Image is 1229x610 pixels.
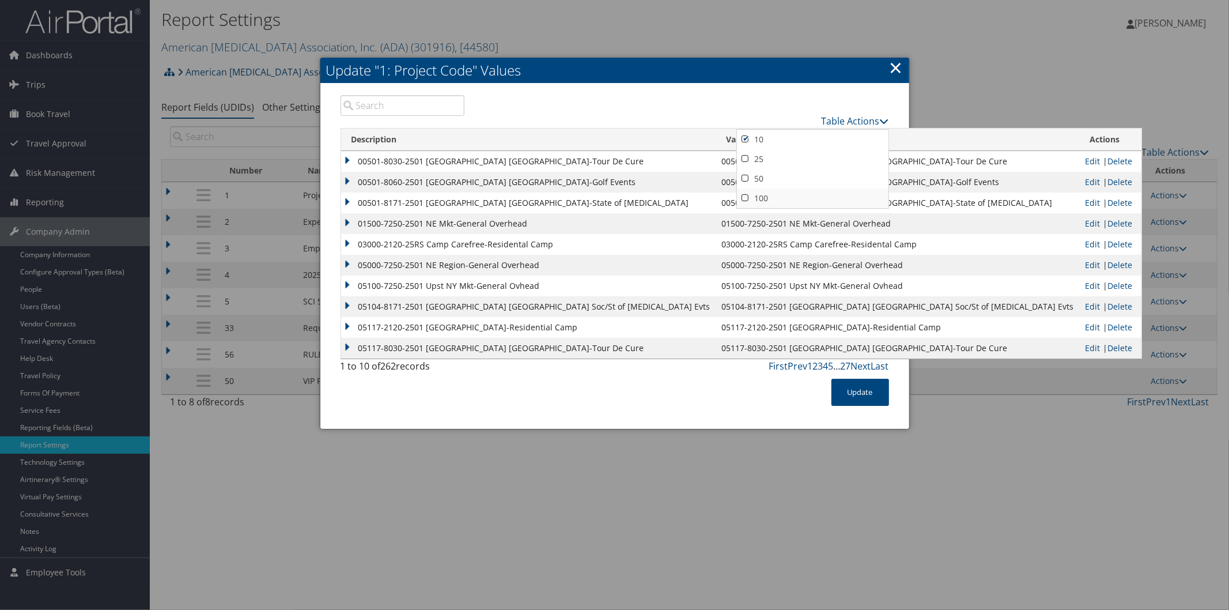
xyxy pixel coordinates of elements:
a: Edit [1086,239,1101,250]
a: 5 [829,360,834,372]
input: Search [341,95,465,116]
a: Edit [1086,156,1101,167]
td: | [1080,172,1141,193]
th: Actions [1080,129,1141,151]
th: Value: activate to sort column ascending [716,129,1080,151]
span: … [834,360,841,372]
td: | [1080,255,1141,276]
span: 262 [381,360,396,372]
a: Delete [1108,176,1133,187]
td: 01500-7250-2501 NE Mkt-General Overhead [341,213,716,234]
a: Edit [1086,301,1101,312]
a: 2 [813,360,818,372]
a: Table Actions [822,115,889,127]
a: Edit [1086,322,1101,333]
a: 3 [818,360,823,372]
td: | [1080,234,1141,255]
td: | [1080,151,1141,172]
td: 05117-2120-2501 [GEOGRAPHIC_DATA]-Residential Camp [716,317,1080,338]
a: 4 [823,360,829,372]
td: 05117-2120-2501 [GEOGRAPHIC_DATA]-Residential Camp [341,317,716,338]
button: Update [831,379,889,406]
div: 1 to 10 of records [341,359,465,379]
a: Last [871,360,889,372]
td: 00501-8171-2501 [GEOGRAPHIC_DATA] [GEOGRAPHIC_DATA]-State of [MEDICAL_DATA] [341,193,716,213]
td: | [1080,317,1141,338]
th: Description: activate to sort column descending [341,129,716,151]
a: 25 [737,149,888,169]
td: 05100-7250-2501 Upst NY Mkt-General Ovhead [716,276,1080,296]
a: Edit [1086,197,1101,208]
td: 00501-8171-2501 [GEOGRAPHIC_DATA] [GEOGRAPHIC_DATA]-State of [MEDICAL_DATA] [716,193,1080,213]
a: Edit [1086,218,1101,229]
td: | [1080,296,1141,317]
td: 00501-8060-2501 [GEOGRAPHIC_DATA] [GEOGRAPHIC_DATA]-Golf Events [716,172,1080,193]
td: | [1080,213,1141,234]
a: Delete [1108,280,1133,291]
a: Edit [1086,342,1101,353]
h2: Update "1: Project Code" Values [320,58,909,83]
td: | [1080,276,1141,296]
td: 00501-8030-2501 [GEOGRAPHIC_DATA] [GEOGRAPHIC_DATA]-Tour De Cure [341,151,716,172]
td: 05000-7250-2501 NE Region-General Overhead [341,255,716,276]
td: 05100-7250-2501 Upst NY Mkt-General Ovhead [341,276,716,296]
td: | [1080,193,1141,213]
td: 00501-8060-2501 [GEOGRAPHIC_DATA] [GEOGRAPHIC_DATA]-Golf Events [341,172,716,193]
a: First [769,360,788,372]
a: Delete [1108,342,1133,353]
a: Edit [1086,280,1101,291]
td: 05000-7250-2501 NE Region-General Overhead [716,255,1080,276]
td: 03000-2120-25RS Camp Carefree-Residental Camp [341,234,716,255]
a: 27 [841,360,851,372]
a: Delete [1108,301,1133,312]
td: 05104-8171-2501 [GEOGRAPHIC_DATA] [GEOGRAPHIC_DATA] Soc/St of [MEDICAL_DATA] Evts [341,296,716,317]
a: 1 [808,360,813,372]
a: Delete [1108,156,1133,167]
a: Edit [1086,259,1101,270]
a: 50 [737,169,888,189]
td: 01500-7250-2501 NE Mkt-General Overhead [716,213,1080,234]
a: Edit [1086,176,1101,187]
a: Delete [1108,197,1133,208]
td: 05117-8030-2501 [GEOGRAPHIC_DATA] [GEOGRAPHIC_DATA]-Tour De Cure [716,338,1080,359]
a: 10 [737,130,888,149]
a: Delete [1108,218,1133,229]
a: Prev [788,360,808,372]
a: Delete [1108,322,1133,333]
td: | [1080,338,1141,359]
a: Delete [1108,239,1133,250]
a: 100 [737,189,888,208]
td: 05104-8171-2501 [GEOGRAPHIC_DATA] [GEOGRAPHIC_DATA] Soc/St of [MEDICAL_DATA] Evts [716,296,1080,317]
td: 00501-8030-2501 [GEOGRAPHIC_DATA] [GEOGRAPHIC_DATA]-Tour De Cure [716,151,1080,172]
a: Next [851,360,871,372]
a: × [890,56,903,79]
a: Delete [1108,259,1133,270]
td: 03000-2120-25RS Camp Carefree-Residental Camp [716,234,1080,255]
td: 05117-8030-2501 [GEOGRAPHIC_DATA] [GEOGRAPHIC_DATA]-Tour De Cure [341,338,716,359]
